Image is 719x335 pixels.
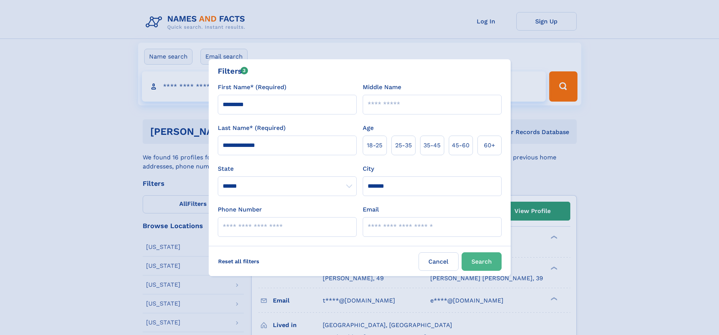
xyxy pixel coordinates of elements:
[363,205,379,214] label: Email
[218,205,262,214] label: Phone Number
[218,124,286,133] label: Last Name* (Required)
[218,164,357,173] label: State
[213,252,264,270] label: Reset all filters
[395,141,412,150] span: 25‑35
[363,124,374,133] label: Age
[462,252,502,271] button: Search
[484,141,495,150] span: 60+
[218,83,286,92] label: First Name* (Required)
[367,141,382,150] span: 18‑25
[423,141,440,150] span: 35‑45
[452,141,470,150] span: 45‑60
[363,83,401,92] label: Middle Name
[218,65,248,77] div: Filters
[419,252,459,271] label: Cancel
[363,164,374,173] label: City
